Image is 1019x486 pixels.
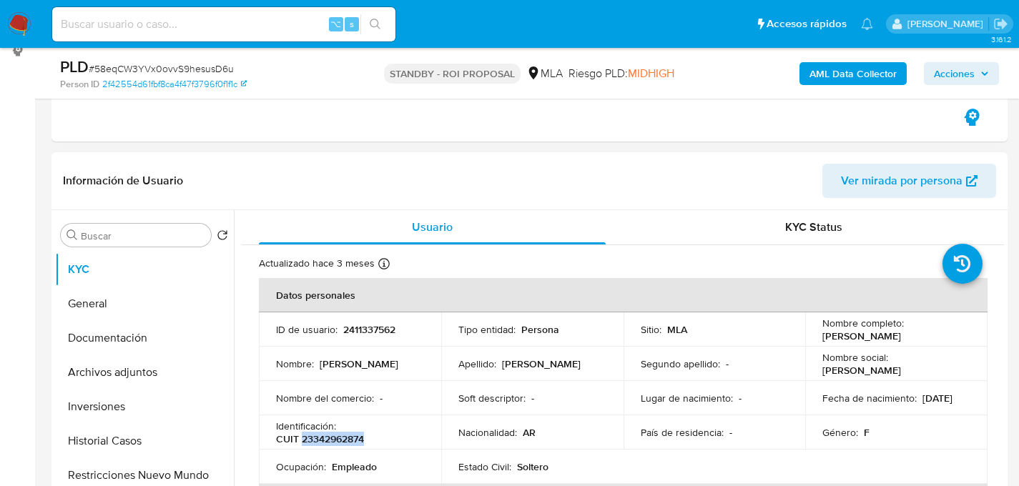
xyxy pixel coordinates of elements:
div: MLA [526,66,563,81]
span: Ver mirada por persona [841,164,963,198]
button: Documentación [55,321,234,355]
p: Tipo entidad : [458,323,516,336]
h1: Información de Usuario [63,174,183,188]
p: [DATE] [922,392,952,405]
p: Género : [822,426,858,439]
p: Nombre completo : [822,317,904,329]
button: Archivos adjuntos [55,355,234,390]
input: Buscar usuario o caso... [52,15,395,34]
p: Nacionalidad : [458,426,517,439]
p: AR [523,426,536,439]
p: Fecha de nacimiento : [822,392,917,405]
span: 3.161.2 [991,34,1012,45]
b: AML Data Collector [809,62,897,85]
p: - [726,357,729,370]
p: [PERSON_NAME] [502,357,581,370]
p: ID de usuario : [276,323,338,336]
button: General [55,287,234,321]
p: Identificación : [276,420,336,432]
a: Notificaciones [861,18,873,30]
p: - [380,392,383,405]
p: Apellido : [458,357,496,370]
p: [PERSON_NAME] [320,357,398,370]
p: [PERSON_NAME] [822,364,901,377]
button: Historial Casos [55,424,234,458]
button: Volver al orden por defecto [217,229,228,245]
p: CUIT 23342962874 [276,432,364,445]
span: Acciones [934,62,975,85]
p: MLA [667,323,687,336]
p: Nombre : [276,357,314,370]
p: Nombre social : [822,351,888,364]
button: Acciones [924,62,999,85]
p: Ocupación : [276,460,326,473]
button: search-icon [360,14,390,34]
p: Soft descriptor : [458,392,526,405]
a: 2f42554d61fbf8ca4f47f3796f0f1f1c [102,78,247,91]
span: # 58eqCW3YVx0ovvS9hesusD6u [89,61,234,76]
span: s [350,17,354,31]
button: AML Data Collector [799,62,907,85]
p: STANDBY - ROI PROPOSAL [384,64,521,84]
button: Inversiones [55,390,234,424]
p: - [739,392,742,405]
span: ⌥ [330,17,341,31]
span: Riesgo PLD: [568,66,674,81]
p: - [531,392,534,405]
span: Usuario [412,219,453,235]
a: Salir [993,16,1008,31]
p: País de residencia : [641,426,724,439]
b: PLD [60,55,89,78]
b: Person ID [60,78,99,91]
p: [PERSON_NAME] [822,329,901,342]
p: Sitio : [641,323,661,336]
p: Nombre del comercio : [276,392,374,405]
span: KYC Status [785,219,842,235]
p: facundo.marin@mercadolibre.com [907,17,988,31]
p: Persona [521,323,559,336]
p: Empleado [332,460,377,473]
p: 2411337562 [343,323,395,336]
p: Soltero [517,460,548,473]
p: Segundo apellido : [641,357,720,370]
span: Accesos rápidos [767,16,847,31]
input: Buscar [81,229,205,242]
button: KYC [55,252,234,287]
button: Ver mirada por persona [822,164,996,198]
span: MIDHIGH [628,65,674,81]
p: Actualizado hace 3 meses [259,257,375,270]
p: F [864,426,870,439]
p: - [729,426,732,439]
button: Buscar [67,229,78,241]
p: Estado Civil : [458,460,511,473]
p: Lugar de nacimiento : [641,392,733,405]
th: Datos personales [259,278,988,312]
